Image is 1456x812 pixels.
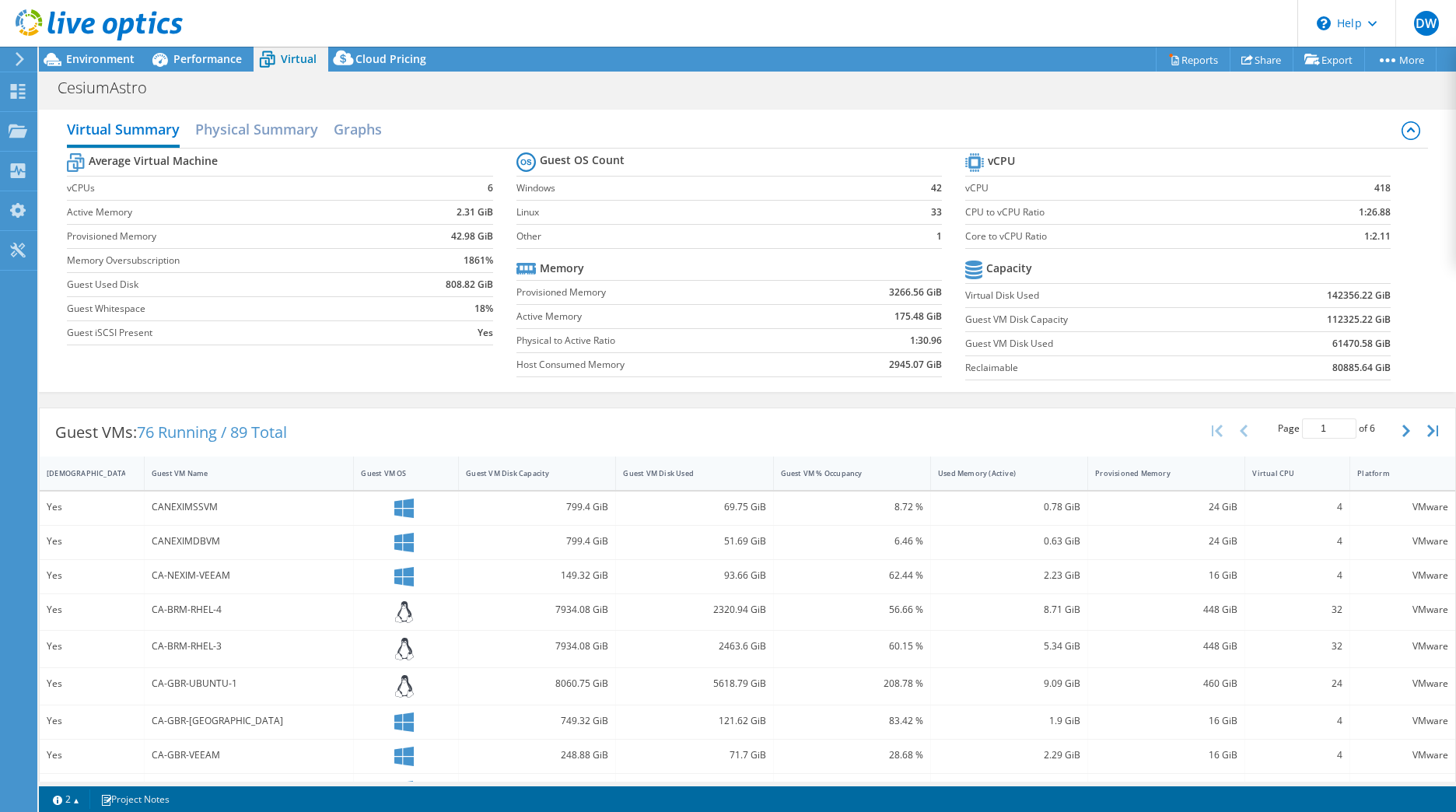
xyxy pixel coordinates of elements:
[781,533,923,550] div: 6.46 %
[889,357,942,373] b: 2945.07 GiB
[89,153,218,169] b: Average Virtual Machine
[281,51,317,66] span: Virtual
[540,261,584,276] b: Memory
[938,468,1062,478] div: Used Memory (Active)
[938,499,1080,516] div: 0.78 GiB
[1095,747,1237,764] div: 16 GiB
[67,114,180,148] h2: Virtual Summary
[47,712,137,730] div: Yes
[1293,47,1365,72] a: Export
[466,468,590,478] div: Guest VM Disk Capacity
[1156,47,1230,72] a: Reports
[1095,533,1237,550] div: 24 GiB
[516,309,809,324] label: Active Memory
[938,675,1080,692] div: 9.09 GiB
[910,333,942,348] b: 1:30.96
[938,747,1080,764] div: 2.29 GiB
[516,285,809,300] label: Provisioned Memory
[67,277,390,292] label: Guest Used Disk
[464,253,493,268] b: 1861%
[623,747,765,764] div: 71.7 GiB
[451,229,493,244] b: 42.98 GiB
[1230,47,1293,72] a: Share
[1357,601,1448,618] div: VMware
[931,205,942,220] b: 33
[781,468,905,478] div: Guest VM % Occupancy
[965,360,1235,376] label: Reclaimable
[1332,360,1391,376] b: 80885.64 GiB
[965,229,1279,244] label: Core to vCPU Ratio
[446,277,493,292] b: 808.82 GiB
[1357,499,1448,516] div: VMware
[889,285,942,300] b: 3266.56 GiB
[42,789,90,809] a: 2
[152,747,347,764] div: CA-GBR-VEEAM
[938,781,1080,798] div: 0 GiB
[623,781,765,798] div: 250 GiB
[1414,11,1439,36] span: DW
[67,325,390,341] label: Guest iSCSI Present
[965,180,1279,196] label: vCPU
[466,712,608,730] div: 749.32 GiB
[66,51,135,66] span: Environment
[47,468,118,478] div: [DEMOGRAPHIC_DATA]
[152,638,347,655] div: CA-BRM-RHEL-3
[67,205,390,220] label: Active Memory
[466,747,608,764] div: 248.88 GiB
[466,675,608,692] div: 8060.75 GiB
[540,152,625,168] b: Guest OS Count
[965,288,1235,303] label: Virtual Disk Used
[781,499,923,516] div: 8.72 %
[40,408,303,457] div: Guest VMs:
[152,781,347,798] div: WIN10 Enterprise Template v2
[965,312,1235,327] label: Guest VM Disk Capacity
[781,567,923,584] div: 62.44 %
[894,309,942,324] b: 175.48 GiB
[623,601,765,618] div: 2320.94 GiB
[47,781,137,798] div: No
[1252,638,1342,655] div: 32
[47,533,137,550] div: Yes
[361,468,432,478] div: Guest VM OS
[623,567,765,584] div: 93.66 GiB
[466,567,608,584] div: 149.32 GiB
[152,601,347,618] div: CA-BRM-RHEL-4
[195,114,318,145] h2: Physical Summary
[938,601,1080,618] div: 8.71 GiB
[1278,418,1375,439] span: Page of
[781,781,923,798] div: 100 %
[1095,675,1237,692] div: 460 GiB
[152,675,347,692] div: CA-GBR-UBUNTU-1
[781,675,923,692] div: 208.78 %
[623,533,765,550] div: 51.69 GiB
[1302,418,1356,439] input: jump to page
[516,333,809,348] label: Physical to Active Ratio
[1252,601,1342,618] div: 32
[623,499,765,516] div: 69.75 GiB
[623,712,765,730] div: 121.62 GiB
[938,533,1080,550] div: 0.63 GiB
[89,789,180,809] a: Project Notes
[938,638,1080,655] div: 5.34 GiB
[488,180,493,196] b: 6
[67,253,390,268] label: Memory Oversubscription
[1374,180,1391,196] b: 418
[1327,312,1391,327] b: 112325.22 GiB
[137,422,287,443] span: 76 Running / 89 Total
[1332,336,1391,352] b: 61470.58 GiB
[781,638,923,655] div: 60.15 %
[1357,675,1448,692] div: VMware
[1357,468,1430,478] div: Platform
[781,601,923,618] div: 56.66 %
[1252,499,1342,516] div: 4
[1364,229,1391,244] b: 1:2.11
[152,468,328,478] div: Guest VM Name
[47,638,137,655] div: Yes
[516,180,903,196] label: Windows
[457,205,493,220] b: 2.31 GiB
[466,638,608,655] div: 7934.08 GiB
[516,357,809,373] label: Host Consumed Memory
[1317,16,1331,30] svg: \n
[781,712,923,730] div: 83.42 %
[1252,747,1342,764] div: 4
